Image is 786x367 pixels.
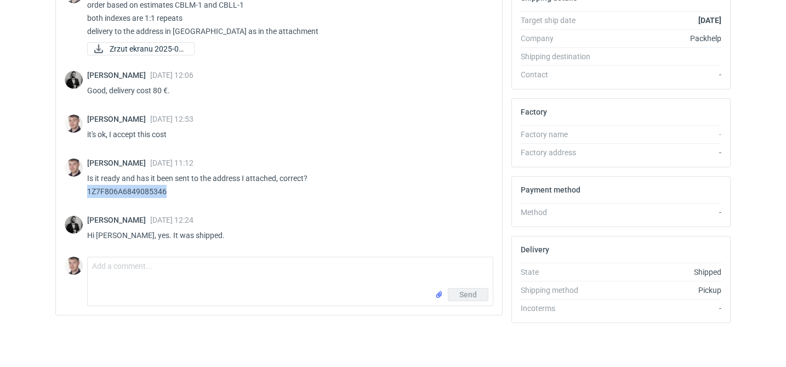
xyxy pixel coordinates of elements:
[521,147,601,158] div: Factory address
[87,159,150,167] span: [PERSON_NAME]
[150,115,193,123] span: [DATE] 12:53
[87,42,195,55] a: Zrzut ekranu 2025-09...
[601,285,721,296] div: Pickup
[448,288,488,301] button: Send
[521,185,580,194] h2: Payment method
[521,245,549,254] h2: Delivery
[521,129,601,140] div: Factory name
[601,267,721,278] div: Shipped
[87,115,150,123] span: [PERSON_NAME]
[521,108,547,116] h2: Factory
[65,115,83,133] img: Maciej Sikora
[87,216,150,224] span: [PERSON_NAME]
[521,69,601,80] div: Contact
[65,216,83,234] img: Dragan Čivčić
[521,33,601,44] div: Company
[87,71,150,80] span: [PERSON_NAME]
[521,267,601,278] div: State
[87,229,485,242] p: Hi [PERSON_NAME], yes. It was shipped.
[601,303,721,314] div: -
[521,303,601,314] div: Incoterms
[601,129,721,140] div: -
[698,16,721,25] strong: [DATE]
[521,51,601,62] div: Shipping destination
[65,71,83,89] img: Dragan Čivčić
[601,69,721,80] div: -
[521,207,601,218] div: Method
[521,15,601,26] div: Target ship date
[65,257,83,275] img: Maciej Sikora
[87,42,195,55] div: Zrzut ekranu 2025-09-19 o 11.56.35.png
[459,291,477,298] span: Send
[150,216,193,224] span: [DATE] 12:24
[87,172,485,198] p: Is it ready and has it been sent to the address I attached, correct? 1Z7F806A6849085346
[521,285,601,296] div: Shipping method
[601,207,721,218] div: -
[601,147,721,158] div: -
[150,71,193,80] span: [DATE] 12:06
[601,33,721,44] div: Packhelp
[87,84,485,97] p: Good, delivery cost 80 €.
[150,159,193,167] span: [DATE] 11:12
[110,43,185,55] span: Zrzut ekranu 2025-09...
[65,159,83,177] img: Maciej Sikora
[87,128,485,141] p: it's ok, I accept this cost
